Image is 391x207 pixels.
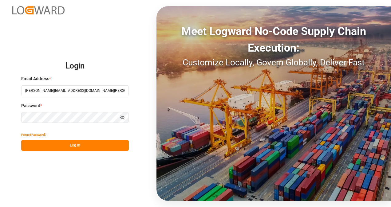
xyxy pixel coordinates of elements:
button: Log In [21,140,129,151]
button: Forgot Password? [21,129,46,140]
input: Enter your email [21,85,129,96]
span: Email Address [21,76,49,82]
div: Meet Logward No-Code Supply Chain Execution: [156,23,391,56]
h2: Login [21,56,129,76]
span: Password [21,103,40,109]
img: Logward_new_orange.png [12,6,65,14]
div: Customize Locally, Govern Globally, Deliver Fast [156,56,391,69]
